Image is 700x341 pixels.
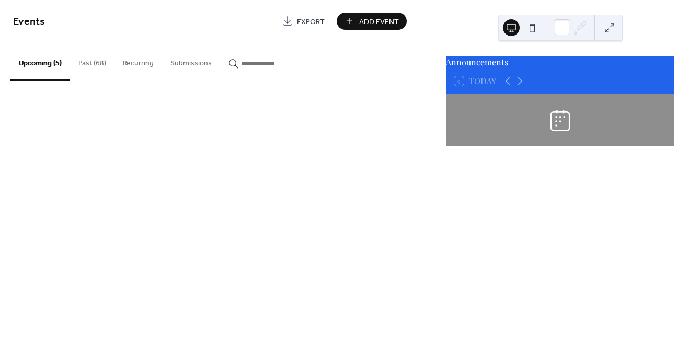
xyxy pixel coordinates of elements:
[162,42,220,79] button: Submissions
[13,12,45,32] span: Events
[446,56,674,69] div: Announcements
[114,42,162,79] button: Recurring
[70,42,114,79] button: Past (68)
[274,13,332,30] a: Export
[359,16,399,27] span: Add Event
[297,16,325,27] span: Export
[337,13,407,30] button: Add Event
[10,42,70,81] button: Upcoming (5)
